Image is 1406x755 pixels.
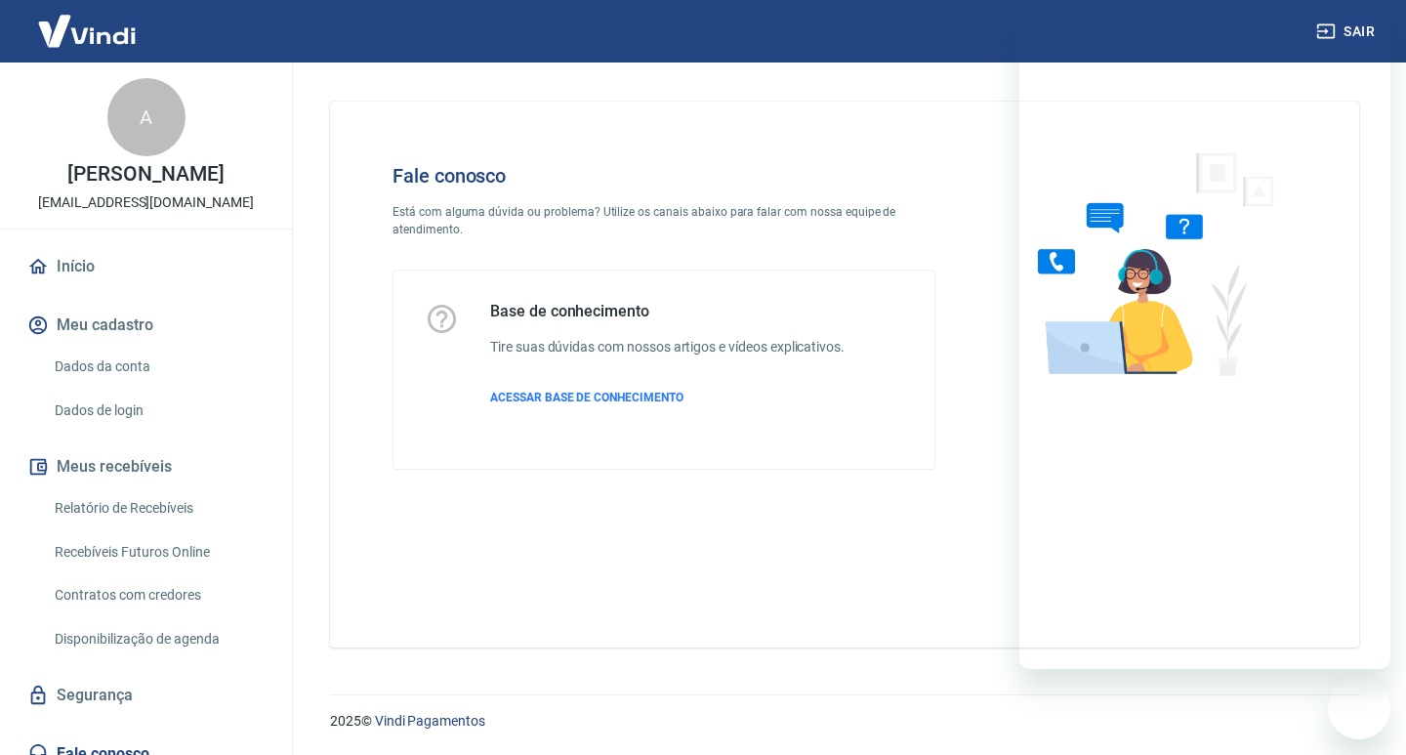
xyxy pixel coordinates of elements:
h4: Fale conosco [393,164,935,188]
iframe: Janela de mensagens [1019,16,1390,669]
a: ACESSAR BASE DE CONHECIMENTO [490,389,845,406]
a: Vindi Pagamentos [375,713,485,729]
h6: Tire suas dúvidas com nossos artigos e vídeos explicativos. [490,337,845,357]
div: A [107,78,186,156]
img: Fale conosco [999,133,1296,394]
button: Meus recebíveis [23,445,269,488]
a: Segurança [23,674,269,717]
a: Relatório de Recebíveis [47,488,269,528]
a: Dados de login [47,391,269,431]
button: Meu cadastro [23,304,269,347]
span: ACESSAR BASE DE CONHECIMENTO [490,391,683,404]
p: [EMAIL_ADDRESS][DOMAIN_NAME] [38,192,254,213]
h5: Base de conhecimento [490,302,845,321]
p: Está com alguma dúvida ou problema? Utilize os canais abaixo para falar com nossa equipe de atend... [393,203,935,238]
a: Contratos com credores [47,575,269,615]
button: Sair [1312,14,1383,50]
a: Recebíveis Futuros Online [47,532,269,572]
img: Vindi [23,1,150,61]
a: Início [23,245,269,288]
p: [PERSON_NAME] [67,164,224,185]
iframe: Botão para abrir a janela de mensagens, conversa em andamento [1328,677,1390,739]
p: 2025 © [330,711,1359,732]
a: Disponibilização de agenda [47,619,269,659]
a: Dados da conta [47,347,269,387]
